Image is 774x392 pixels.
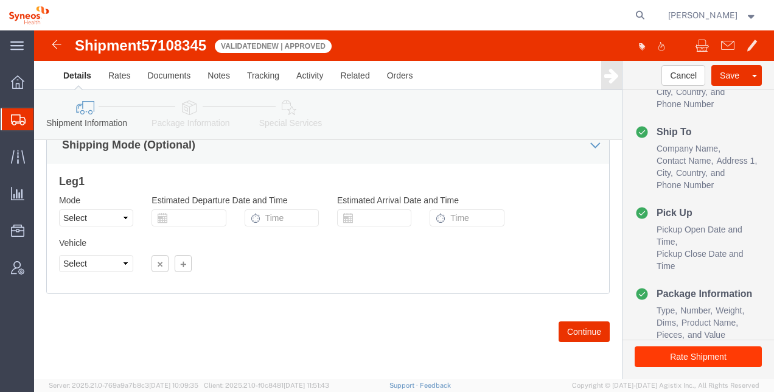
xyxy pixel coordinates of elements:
[284,382,329,389] span: [DATE] 11:51:43
[668,9,737,22] span: Oksana Tsankova
[389,382,420,389] a: Support
[34,30,774,379] iframe: FS Legacy Container
[668,8,758,23] button: [PERSON_NAME]
[49,382,198,389] span: Server: 2025.21.0-769a9a7b8c3
[149,382,198,389] span: [DATE] 10:09:35
[572,380,759,391] span: Copyright © [DATE]-[DATE] Agistix Inc., All Rights Reserved
[9,6,49,24] img: logo
[420,382,451,389] a: Feedback
[204,382,329,389] span: Client: 2025.21.0-f0c8481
